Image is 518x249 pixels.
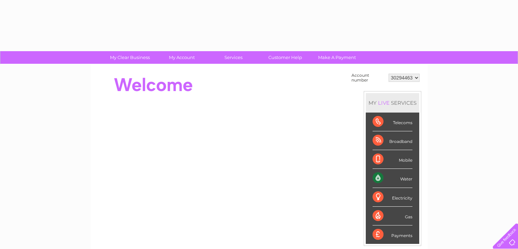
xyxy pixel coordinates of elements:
div: Electricity [373,188,412,207]
div: MY SERVICES [366,93,419,113]
div: Telecoms [373,113,412,131]
a: My Account [154,51,210,64]
a: Services [205,51,262,64]
div: LIVE [377,100,391,106]
a: Make A Payment [309,51,365,64]
div: Water [373,169,412,188]
a: Customer Help [257,51,313,64]
div: Gas [373,207,412,225]
div: Mobile [373,150,412,169]
div: Payments [373,225,412,244]
a: My Clear Business [102,51,158,64]
div: Broadband [373,131,412,150]
td: Account number [350,71,387,84]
